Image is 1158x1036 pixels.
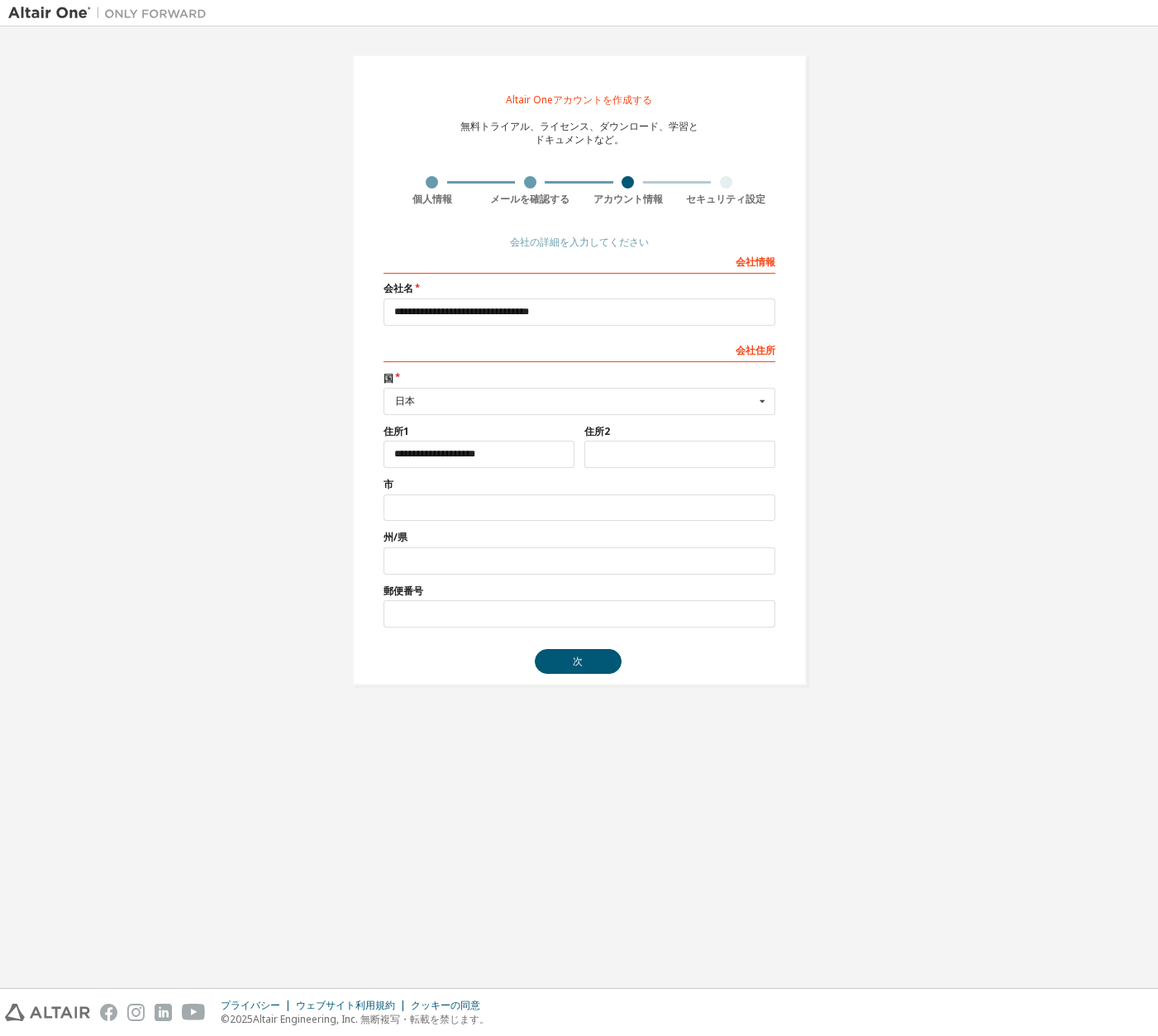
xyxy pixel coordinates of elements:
font: 住所2 [584,424,610,438]
font: 会社 [736,343,755,357]
font: © [221,1012,230,1026]
img: instagram.svg [127,1004,145,1021]
font: 州/県 [384,530,407,544]
font: Altair Oneアカウントを作成する [506,93,652,107]
font: 郵便番号 [384,584,423,598]
font: 2025 [230,1012,253,1026]
img: altair_logo.svg [5,1004,90,1021]
font: 国 [384,371,393,385]
font: クッキーの同意 [411,998,480,1012]
img: linkedin.svg [155,1004,172,1021]
font: 市 [384,477,393,491]
font: 日本 [395,394,415,408]
font: 情報 [755,255,775,269]
font: ドキュメントなど。 [535,132,624,146]
font: 会社 [736,255,755,269]
font: 無料トライアル、ライセンス、ダウンロード、学習と [460,119,698,133]
font: Altair Engineering, Inc. 無断複写・転載を禁じます。 [253,1012,489,1026]
font: 次 [573,654,583,668]
font: プライバシー [221,998,280,1012]
img: アルタイルワン [8,5,215,21]
font: メールを確認する [490,192,569,206]
font: 名 [403,281,413,295]
font: アカウント情報 [593,192,663,206]
font: セキュリティ設定 [686,192,765,206]
img: facebook.svg [100,1004,117,1021]
img: youtube.svg [182,1004,206,1021]
button: 次 [535,649,622,674]
font: 会社の詳細を入力してください [510,235,649,249]
font: 個人情報 [412,192,452,206]
font: ウェブサイト利用規約 [296,998,395,1012]
font: 住所 [755,343,775,357]
font: 会社 [384,281,403,295]
font: 住所1 [384,424,409,438]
